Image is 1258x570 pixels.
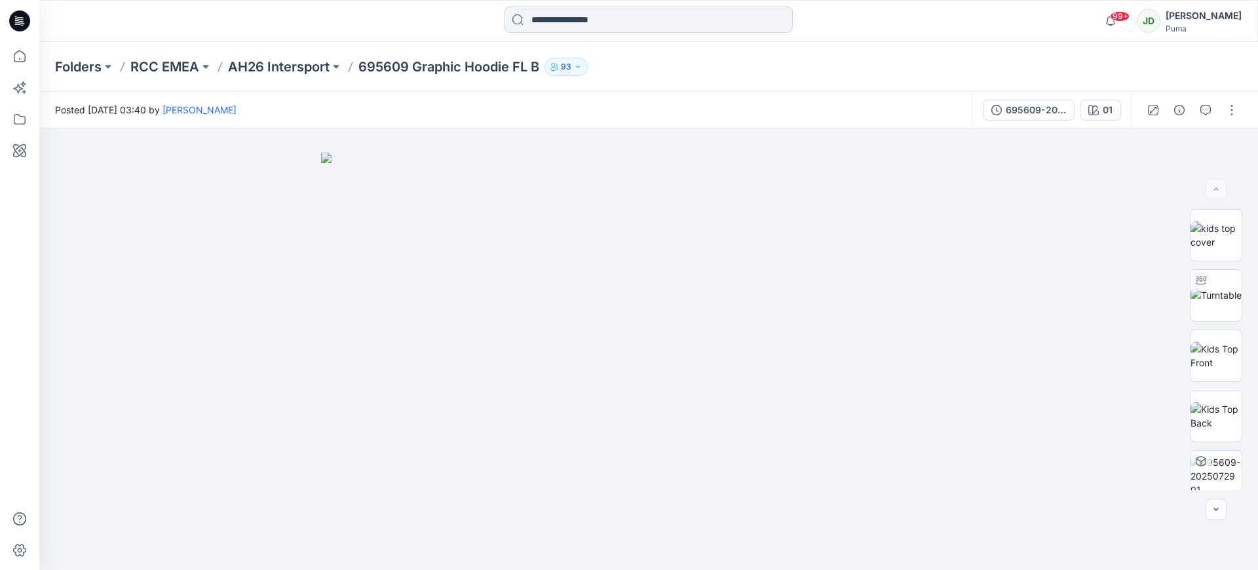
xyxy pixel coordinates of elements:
[358,58,539,76] p: 695609 Graphic Hoodie FL B
[228,58,330,76] a: AH26 Intersport
[1169,100,1190,121] button: Details
[1166,8,1242,24] div: [PERSON_NAME]
[1166,24,1242,33] div: Puma
[1110,11,1130,22] span: 99+
[1103,103,1113,117] div: 01
[130,58,199,76] a: RCC EMEA
[1191,342,1242,370] img: Kids Top Front
[1191,288,1242,302] img: Turntable
[55,58,102,76] a: Folders
[1006,103,1066,117] div: 695609-20250729
[1191,455,1242,497] img: 695609-20250729 01
[983,100,1075,121] button: 695609-20250729
[1191,221,1242,249] img: kids top cover
[561,60,571,74] p: 93
[1191,402,1242,430] img: Kids Top Back
[1080,100,1121,121] button: 01
[544,58,588,76] button: 93
[1137,9,1160,33] div: JD
[321,153,976,570] img: eyJhbGciOiJIUzI1NiIsImtpZCI6IjAiLCJzbHQiOiJzZXMiLCJ0eXAiOiJKV1QifQ.eyJkYXRhIjp7InR5cGUiOiJzdG9yYW...
[55,103,237,117] span: Posted [DATE] 03:40 by
[162,104,237,115] a: [PERSON_NAME]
